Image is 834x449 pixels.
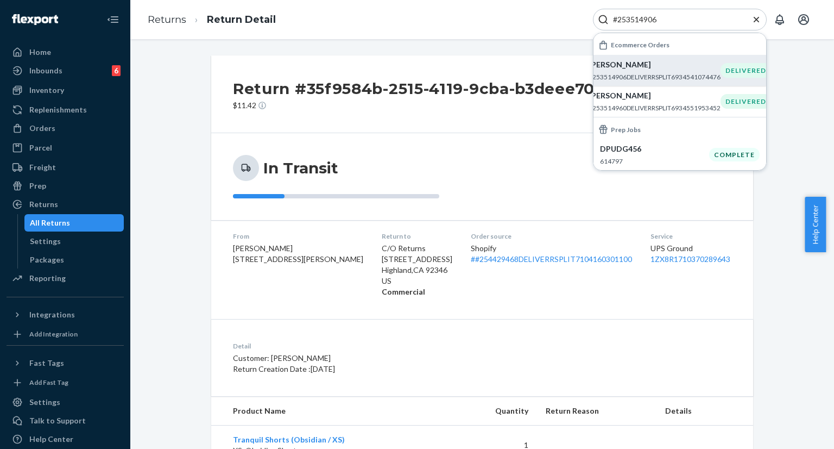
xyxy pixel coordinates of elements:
[7,354,124,372] button: Fast Tags
[29,397,60,408] div: Settings
[24,214,124,232] a: All Returns
[382,265,453,276] p: Highland , CA 92346
[29,180,46,191] div: Prep
[589,103,721,113] p: #253514960DELIVERRSPLIT6934551953452
[7,101,124,119] a: Replenishments
[30,236,61,247] div: Settings
[805,197,826,252] button: Help Center
[233,244,363,264] span: [PERSON_NAME] [STREET_ADDRESS][PERSON_NAME]
[7,82,124,99] a: Inventory
[471,254,632,264] a: ##254429468DELIVERRSPLIT7104160301100
[211,397,452,426] th: Product Name
[471,232,633,241] dt: Order source
[207,14,276,26] a: Return Detail
[611,41,669,48] h6: Ecommerce Orders
[382,243,453,254] p: C/O Returns
[233,341,533,351] dt: Detail
[382,232,453,241] dt: Return to
[611,126,641,133] h6: Prep Jobs
[751,14,762,26] button: Close Search
[709,148,760,161] div: Complete
[7,376,124,389] a: Add Fast Tag
[233,435,345,444] a: Tranquil Shorts (Obsidian / XS)
[7,43,124,61] a: Home
[29,142,52,153] div: Parcel
[600,157,709,166] p: 614797
[650,254,730,264] a: 1ZX8R1710370289643
[7,196,124,213] a: Returns
[7,394,124,411] a: Settings
[7,120,124,137] a: Orders
[452,397,537,426] th: Quantity
[7,62,124,79] a: Inbounds6
[233,77,633,100] h2: Return #35f9584b-2515-4119-9cba-b3deee709e3c
[12,14,58,25] img: Flexport logo
[589,59,721,70] p: [PERSON_NAME]
[609,14,742,25] input: Search Input
[29,358,64,369] div: Fast Tags
[29,85,64,96] div: Inventory
[24,233,124,250] a: Settings
[263,158,338,178] h3: In Transit
[589,90,721,101] p: [PERSON_NAME]
[29,199,58,210] div: Returns
[7,412,124,429] a: Talk to Support
[148,14,186,26] a: Returns
[233,100,633,111] p: $11.42
[30,217,70,228] div: All Returns
[30,254,64,265] div: Packages
[7,177,124,195] a: Prep
[29,415,86,426] div: Talk to Support
[29,273,66,284] div: Reporting
[7,159,124,176] a: Freight
[24,251,124,269] a: Packages
[29,123,55,134] div: Orders
[382,254,453,265] p: [STREET_ADDRESS]
[29,65,62,76] div: Inbounds
[600,144,709,154] p: DPUDG456
[7,270,124,287] a: Reporting
[769,9,791,30] button: Open notifications
[233,364,533,375] p: Return Creation Date : [DATE]
[29,378,68,387] div: Add Fast Tag
[793,9,814,30] button: Open account menu
[7,431,124,448] a: Help Center
[7,306,124,323] button: Integrations
[7,139,124,157] a: Parcel
[589,72,721,82] p: #253514906DELIVERRSPLIT6934541074476
[29,434,73,445] div: Help Center
[29,47,51,58] div: Home
[29,329,78,339] div: Add Integration
[29,162,56,173] div: Freight
[7,328,124,341] a: Add Integration
[29,309,75,320] div: Integrations
[650,232,731,241] dt: Service
[382,276,453,286] p: US
[471,243,633,265] div: Shopify
[233,353,533,364] p: Customer: [PERSON_NAME]
[29,104,87,115] div: Replenishments
[112,65,121,76] div: 6
[382,287,425,296] strong: Commercial
[721,63,771,78] div: DELIVERED
[656,397,753,426] th: Details
[233,232,364,241] dt: From
[139,4,285,36] ol: breadcrumbs
[537,397,656,426] th: Return Reason
[650,244,693,253] span: UPS Ground
[598,14,609,25] svg: Search Icon
[721,94,771,109] div: DELIVERED
[102,9,124,30] button: Close Navigation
